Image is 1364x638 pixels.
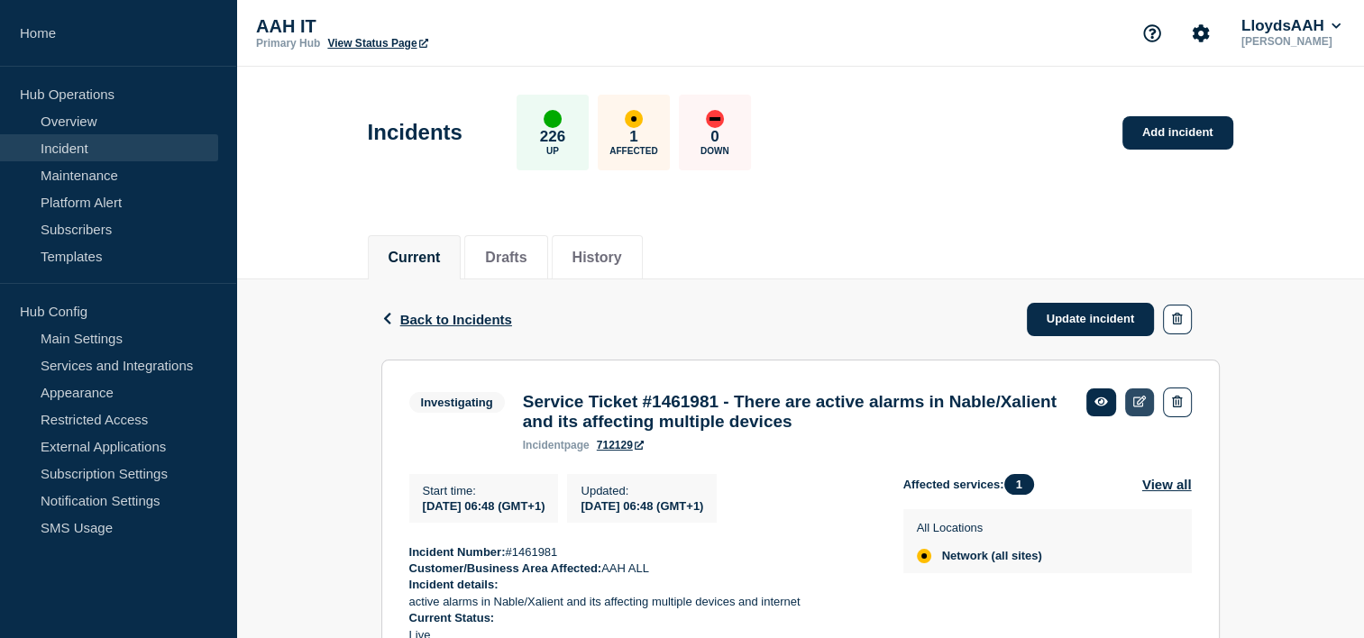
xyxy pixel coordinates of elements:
div: down [706,110,724,128]
p: All Locations [917,521,1042,534]
p: 0 [710,128,719,146]
div: affected [625,110,643,128]
p: Affected [609,146,657,156]
button: Support [1133,14,1171,52]
p: Start time : [423,484,545,497]
span: Investigating [409,392,505,413]
span: [DATE] 06:48 (GMT+1) [423,499,545,513]
p: 226 [540,128,565,146]
h1: Incidents [368,120,462,145]
p: Up [546,146,559,156]
p: active alarms in Nable/Xalient and its affecting multiple devices and internet [409,594,874,610]
h3: Service Ticket #1461981 - There are active alarms in Nable/Xalient and its affecting multiple dev... [523,392,1068,432]
p: Down [700,146,729,156]
strong: Customer/Business Area Affected: [409,561,602,575]
p: #1461981 [409,544,874,561]
p: [PERSON_NAME] [1238,35,1344,48]
p: Primary Hub [256,37,320,50]
span: Back to Incidents [400,312,512,327]
button: Account settings [1182,14,1220,52]
button: Back to Incidents [381,312,512,327]
a: 712129 [597,439,644,451]
p: page [523,439,590,451]
button: Drafts [485,250,526,266]
p: 1 [629,128,637,146]
button: Current [389,250,441,266]
button: LloydsAAH [1238,17,1344,35]
strong: Current Status: [409,611,495,624]
div: up [544,110,562,128]
a: View Status Page [327,37,427,50]
div: affected [917,549,931,563]
a: Add incident [1122,116,1233,150]
span: Affected services: [903,474,1043,495]
strong: Incident Number: [409,545,506,559]
span: incident [523,439,564,451]
p: Updated : [581,484,703,497]
strong: Incident details: [409,578,499,591]
span: Network (all sites) [942,549,1042,563]
a: Update incident [1027,303,1155,336]
button: History [572,250,622,266]
p: AAH IT [256,16,617,37]
button: View all [1142,474,1192,495]
p: AAH ALL [409,561,874,577]
span: 1 [1004,474,1034,495]
div: [DATE] 06:48 (GMT+1) [581,497,703,513]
